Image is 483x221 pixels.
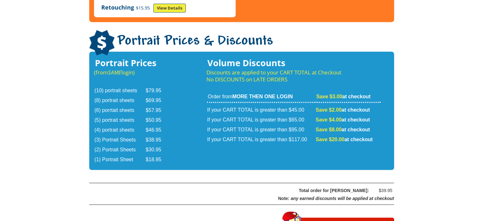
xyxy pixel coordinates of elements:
[278,196,290,201] span: Note:
[316,107,370,113] strong: at checkout
[94,59,170,66] h3: Portrait Prices
[146,145,169,155] td: $30.95
[146,96,169,105] td: $69.95
[373,186,392,194] div: $39.95
[95,155,145,164] td: (1) Portrait Sheet
[206,59,381,66] h3: Volume Discounts
[95,96,145,105] td: (8) portrait sheets
[146,106,169,115] td: $57.95
[95,145,145,155] td: (2) Portrait Sheets
[207,103,315,115] td: If your CART TOTAL is greater than $45.00
[105,186,369,194] div: Total order for [PERSON_NAME]:
[207,115,315,125] td: If your CART TOTAL is greater than $65.00
[206,69,381,83] p: Discounts are applied to your CART TOTAL at Checkout No DISCOUNTS on LATE ORDERS
[146,116,169,125] td: $50.95
[146,155,169,164] td: $18.95
[95,126,145,135] td: (4) portrait sheets
[316,127,370,132] strong: at checkout
[316,107,342,113] span: Save $2.00
[108,69,121,76] em: SAME
[95,116,145,125] td: (5) portrait sheets
[316,127,342,132] span: Save $8.00
[146,86,169,95] td: $79.95
[207,125,315,135] td: If your CART TOTAL is greater than $95.00
[316,137,373,142] strong: at checkout
[146,135,169,145] td: $38.95
[291,196,394,201] span: any earned discounts will be applied at checkout
[101,3,228,12] p: Retouching
[207,135,315,144] td: If your CART TOTAL is greater than $117.00
[94,69,170,76] p: (from login)
[232,94,293,99] strong: MORE THEN ONE LOGIN
[146,126,169,135] td: $46.95
[89,30,394,56] h1: Portrait Prices & Discounts
[153,3,186,12] a: View Details
[95,135,145,145] td: (3) Portrait Sheets
[316,117,370,122] strong: at checkout
[95,86,145,95] td: (10) portrait sheets
[316,137,345,142] span: Save $20.00
[316,94,342,99] span: Save $3.00
[95,106,145,115] td: (6) porrtait sheets
[207,93,315,103] td: Order from
[316,94,371,99] strong: at checkout
[134,5,152,11] span: $15.95
[316,117,342,122] span: Save $4.00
